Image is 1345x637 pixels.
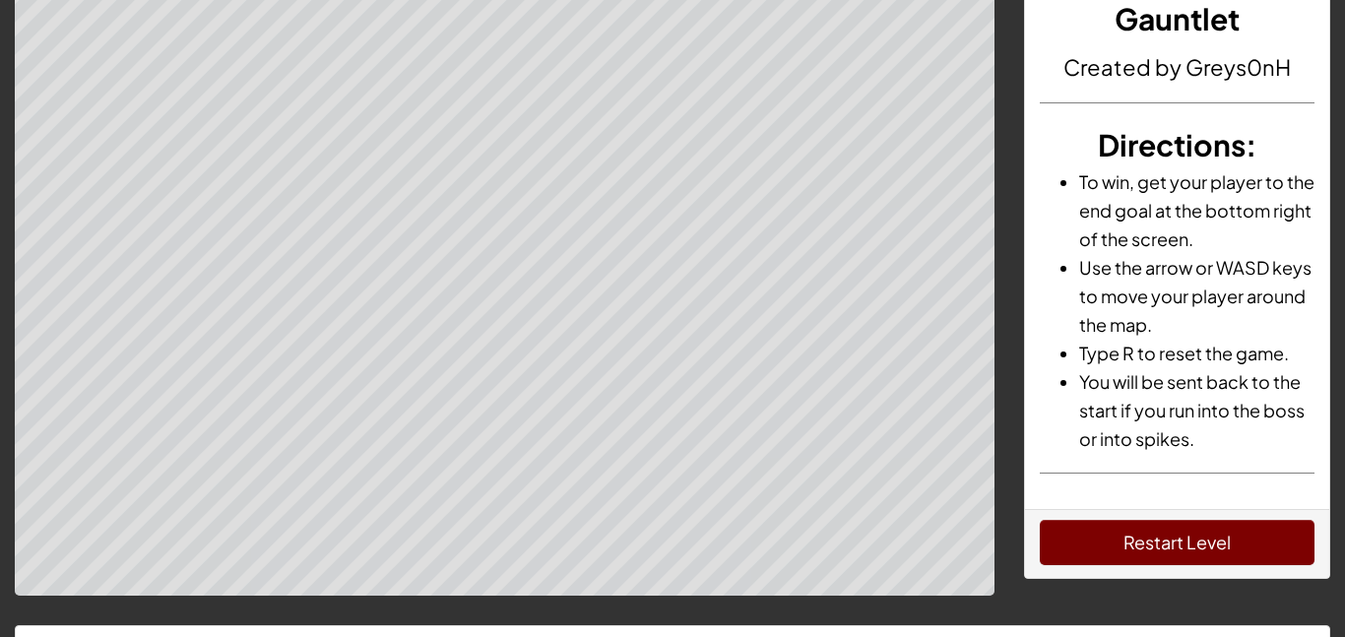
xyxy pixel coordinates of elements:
li: Use the arrow or WASD keys to move your player around the map. [1079,253,1315,339]
h3: : [1040,123,1315,167]
button: Restart Level [1040,520,1315,565]
li: Type R to reset the game. [1079,339,1315,367]
li: To win, get your player to the end goal at the bottom right of the screen. [1079,167,1315,253]
span: Directions [1098,126,1246,163]
h4: Created by Greys0nH [1040,51,1315,83]
li: You will be sent back to the start if you run into the boss or into spikes. [1079,367,1315,453]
